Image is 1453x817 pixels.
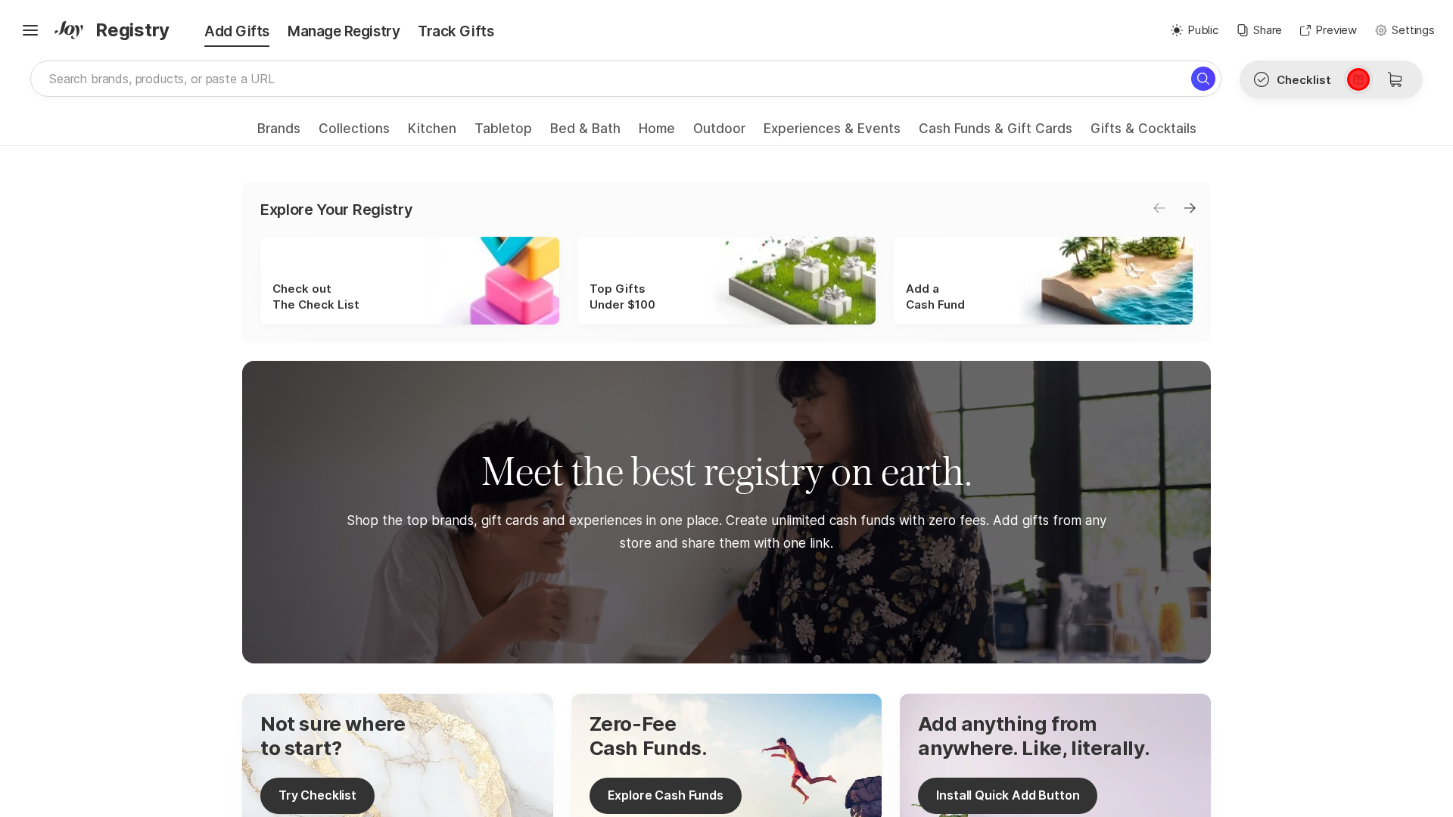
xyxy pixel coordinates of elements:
div: Manage Registry [278,21,409,42]
button: Preview [1300,22,1357,39]
button: Search for [1191,67,1215,91]
p: Share [1253,22,1282,39]
a: Home [639,121,675,145]
input: Search brands, products, or paste a URL [30,61,1221,97]
p: Not sure where to start? [260,712,406,759]
button: Explore Cash Funds [590,778,742,814]
p: Zero-Fee Cash Funds. [590,712,742,759]
p: Settings [1392,22,1435,39]
span: Add a Cash Fund [906,281,965,312]
h1: Meet the best registry on earth. [481,446,972,497]
p: Public [1187,22,1218,39]
button: Checklist [1240,61,1343,98]
a: Collections [319,121,390,145]
button: Share [1237,22,1282,39]
span: Registry [95,17,170,44]
a: Kitchen [408,121,456,145]
p: Explore Your Registry [260,200,412,219]
a: Outdoor [693,121,745,145]
span: Top Gifts Under $100 [590,281,655,312]
p: Add anything from anywhere. Like, literally. [918,712,1150,759]
a: Tabletop [474,121,532,145]
a: Bed & Bath [550,121,621,145]
a: Gifts & Cocktails [1091,121,1196,145]
a: Brands [257,121,300,145]
a: Cash Funds & Gift Cards [919,121,1072,145]
a: Experiences & Events [764,121,901,145]
div: Shop the top brands, gift cards and experiences in one place. Create unlimited cash funds with ze... [333,509,1120,555]
button: Try Checklist [260,778,375,814]
div: Add Gifts [174,21,278,42]
button: Install Quick Add Button [918,778,1097,814]
p: Preview [1315,22,1357,39]
button: Settings [1375,22,1435,39]
button: Public [1171,22,1218,39]
div: Track Gifts [409,21,502,42]
span: Check out The Check List [272,281,359,312]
